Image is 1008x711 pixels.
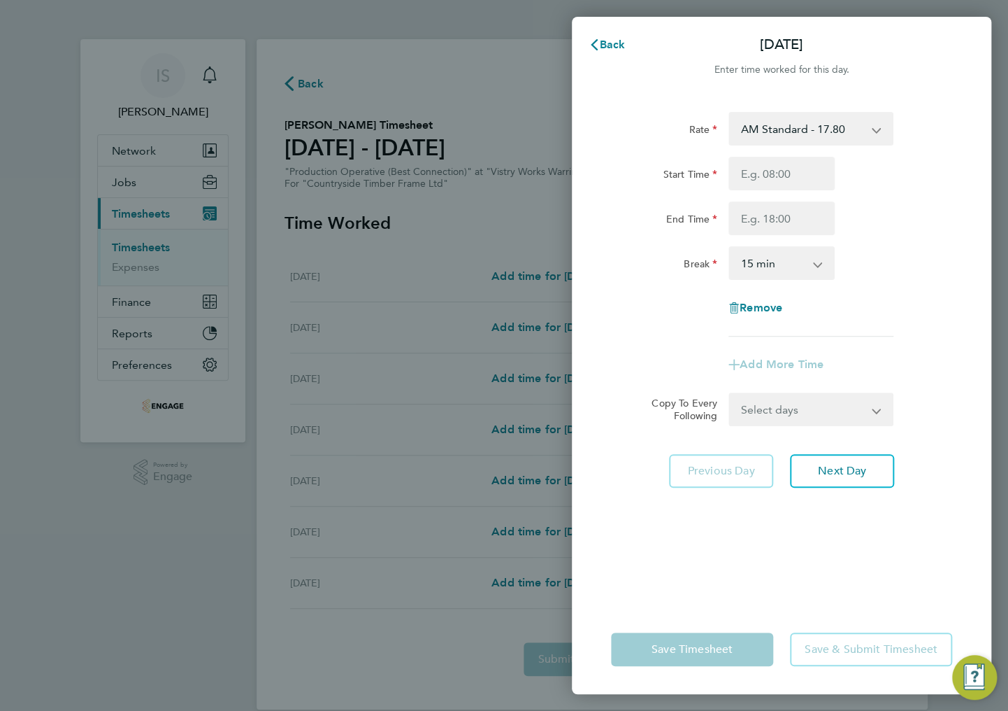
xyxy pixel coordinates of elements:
button: Remove [728,302,782,314]
label: Rate [689,123,717,140]
div: Enter time worked for this day. [572,62,991,78]
span: Back [600,38,626,51]
label: End Time [666,213,717,230]
input: E.g. 08:00 [728,157,835,190]
p: [DATE] [760,35,803,55]
button: Engage Resource Center [952,655,997,700]
button: Back [575,31,640,59]
input: E.g. 18:00 [728,202,835,235]
label: Copy To Every Following [640,397,717,422]
label: Break [684,258,717,274]
span: Next Day [818,464,866,478]
span: Remove [740,301,782,314]
label: Start Time [663,168,717,185]
button: Next Day [790,454,894,488]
